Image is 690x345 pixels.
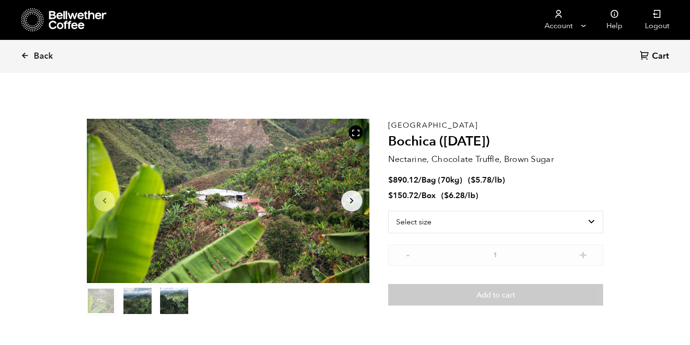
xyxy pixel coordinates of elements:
p: Nectarine, Chocolate Truffle, Brown Sugar [388,153,603,166]
a: Cart [640,50,671,63]
span: ( ) [468,175,505,185]
span: $ [388,175,393,185]
span: Cart [652,51,669,62]
bdi: 150.72 [388,190,418,201]
span: Back [34,51,53,62]
span: / [418,175,422,185]
span: Bag (70kg) [422,175,462,185]
span: /lb [491,175,502,185]
span: $ [471,175,475,185]
span: Box [422,190,436,201]
bdi: 5.78 [471,175,491,185]
button: Add to cart [388,284,603,306]
span: $ [444,190,449,201]
span: $ [388,190,393,201]
h2: Bochica ([DATE]) [388,134,603,150]
bdi: 6.28 [444,190,465,201]
button: + [577,249,589,259]
span: ( ) [441,190,478,201]
span: /lb [465,190,475,201]
button: - [402,249,414,259]
span: / [418,190,422,201]
bdi: 890.12 [388,175,418,185]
